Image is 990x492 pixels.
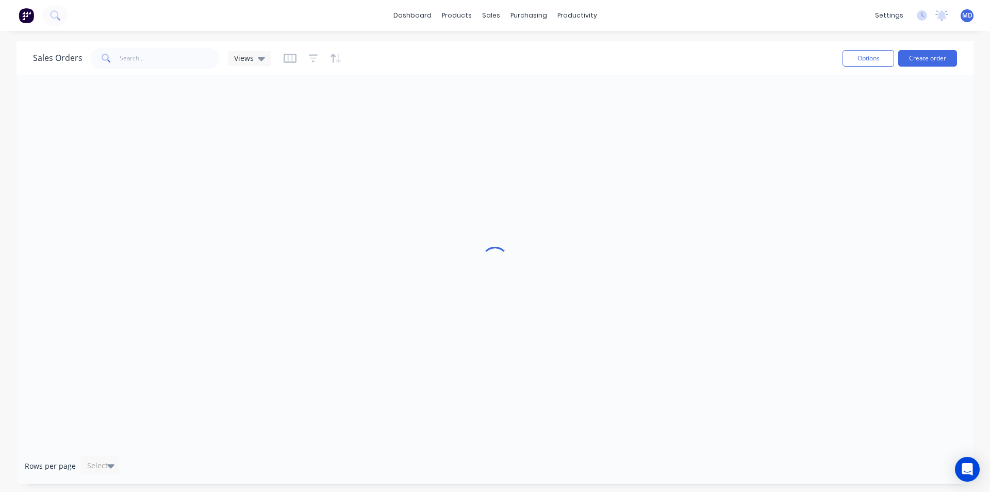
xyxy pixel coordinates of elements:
[87,461,114,471] div: Select...
[870,8,909,23] div: settings
[19,8,34,23] img: Factory
[843,50,894,67] button: Options
[234,53,254,64] span: Views
[955,457,980,482] div: Open Intercom Messenger
[120,48,220,69] input: Search...
[552,8,602,23] div: productivity
[505,8,552,23] div: purchasing
[477,8,505,23] div: sales
[962,11,972,20] span: MD
[388,8,437,23] a: dashboard
[25,461,76,471] span: Rows per page
[898,50,957,67] button: Create order
[437,8,477,23] div: products
[33,53,82,63] h1: Sales Orders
